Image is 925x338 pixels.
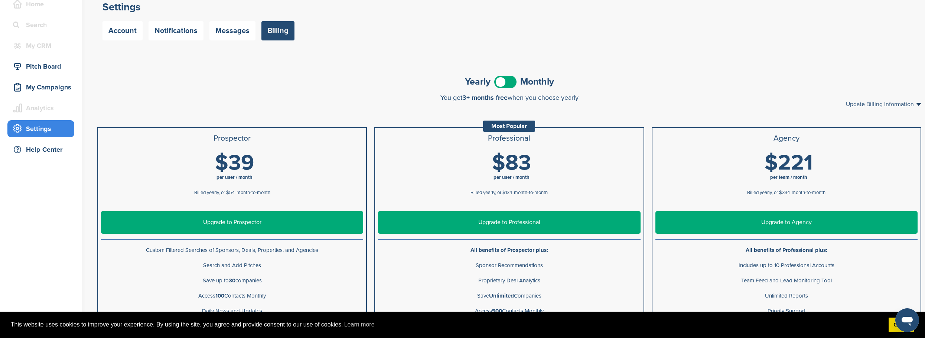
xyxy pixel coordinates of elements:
h2: Settings [102,0,916,14]
div: Help Center [11,143,74,156]
div: My Campaigns [11,81,74,94]
a: Billing [261,21,294,40]
a: Settings [7,120,74,137]
a: dismiss cookie message [889,318,914,332]
span: per team / month [770,174,807,180]
h3: Professional [378,134,640,143]
div: Analytics [11,101,74,115]
a: Upgrade to Professional [378,211,640,234]
p: Unlimited Reports [655,291,918,301]
p: Custom Filtered Searches of Sponsors, Deals, Properties, and Agencies [101,246,363,255]
div: Settings [11,122,74,135]
a: Account [102,21,143,40]
p: Save Companies [378,291,640,301]
span: Billed yearly, or $334 [747,190,790,196]
a: Search [7,16,74,33]
h3: Prospector [101,134,363,143]
a: Upgrade to Prospector [101,211,363,234]
span: per user / month [494,174,530,180]
span: month-to-month [792,190,825,196]
span: per user / month [216,174,253,180]
p: Proprietary Deal Analytics [378,276,640,285]
b: 100 [215,292,224,299]
span: Billed yearly, or $134 [470,190,512,196]
div: Most Popular [483,121,535,132]
div: You get when you choose yearly [97,94,921,101]
a: Upgrade to Agency [655,211,918,234]
p: Access Contacts Monthly [101,291,363,301]
b: 30 [229,277,235,284]
span: $39 [215,150,254,176]
a: Messages [209,21,255,40]
div: Pitch Board [11,60,74,73]
a: Update Billing Information [846,101,921,107]
p: Includes up to 10 Professional Accounts [655,261,918,270]
span: month-to-month [237,190,270,196]
span: Monthly [520,77,554,86]
a: learn more about cookies [343,319,376,330]
span: Yearly [465,77,491,86]
a: My CRM [7,37,74,54]
b: All benefits of Prospector plus: [470,247,548,253]
p: Priority Support [655,306,918,316]
span: $83 [492,150,531,176]
a: Analytics [7,99,74,117]
h3: Agency [655,134,918,143]
p: Search and Add Pitches [101,261,363,270]
span: Billed yearly, or $54 [194,190,235,196]
div: Search [11,18,74,32]
iframe: Button to launch messaging window [895,308,919,332]
span: This website uses cookies to improve your experience. By using the site, you agree and provide co... [11,319,883,330]
p: Access Contacts Monthly [378,306,640,316]
p: Save up to companies [101,276,363,285]
p: Sponsor Recommendations [378,261,640,270]
span: month-to-month [514,190,548,196]
a: My Campaigns [7,79,74,96]
span: 3+ months free [462,93,508,102]
p: Daily News and Updates [101,306,363,316]
b: Unlimited [489,292,514,299]
a: Help Center [7,141,74,158]
div: My CRM [11,39,74,52]
b: All benefits of Professional plus: [746,247,827,253]
a: Notifications [149,21,203,40]
a: Pitch Board [7,58,74,75]
p: Team Feed and Lead Monitoring Tool [655,276,918,285]
span: $221 [765,150,813,176]
b: 500 [492,308,502,314]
